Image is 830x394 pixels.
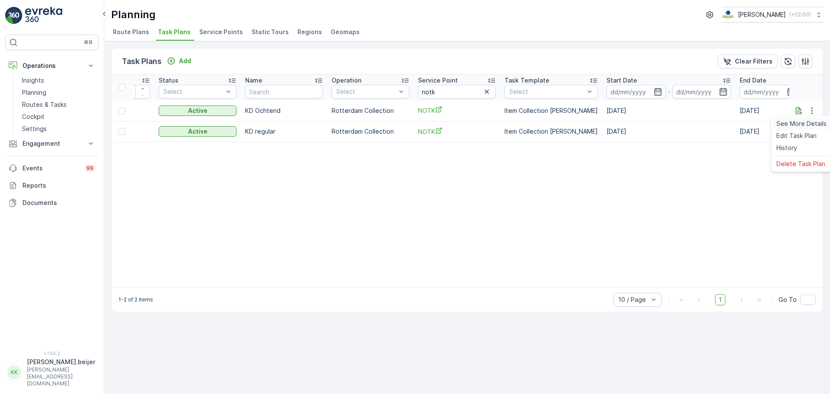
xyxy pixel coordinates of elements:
[22,112,45,121] p: Cockpit
[331,28,360,36] span: Geomaps
[22,61,81,70] p: Operations
[735,57,773,66] p: Clear Filters
[5,135,99,152] button: Engagement
[22,199,95,207] p: Documents
[332,106,409,115] p: Rotterdam Collection
[602,100,735,121] td: [DATE]
[159,126,236,137] button: Active
[738,10,786,19] p: [PERSON_NAME]
[718,54,778,68] button: Clear Filters
[22,139,81,148] p: Engagement
[245,106,323,115] p: KD Ochtend
[715,294,725,305] span: 1
[5,7,22,24] img: logo
[188,127,207,136] p: Active
[667,86,670,97] p: -
[86,165,93,172] p: 99
[19,99,99,111] a: Routes & Tasks
[22,125,47,133] p: Settings
[22,76,44,85] p: Insights
[504,76,549,85] p: Task Template
[740,85,799,99] input: dd/mm/yyyy
[776,119,827,128] span: See More Details
[418,76,458,85] p: Service Point
[179,57,191,65] p: Add
[113,28,149,36] span: Route Plans
[418,106,496,115] a: NOTK
[118,107,125,114] div: Toggle Row Selected
[722,10,734,19] img: basis-logo_rgb2x.png
[188,106,207,115] p: Active
[297,28,322,36] span: Regions
[789,11,811,18] p: ( +02:00 )
[159,106,236,116] button: Active
[163,87,223,96] p: Select
[773,130,830,142] a: Edit Task Plan
[25,7,62,24] img: logo_light-DOdMpM7g.png
[159,76,179,85] p: Status
[19,123,99,135] a: Settings
[27,366,95,387] p: [PERSON_NAME][EMAIL_ADDRESS][DOMAIN_NAME]
[740,76,766,85] p: End Date
[773,118,830,130] a: See More Details
[111,8,156,22] p: Planning
[722,7,823,22] button: [PERSON_NAME](+02:00)
[509,87,584,96] p: Select
[332,127,409,136] p: Rotterdam Collection
[5,160,99,177] a: Events99
[7,365,21,379] div: KK
[779,295,797,304] span: Go To
[163,56,195,66] button: Add
[336,87,396,96] p: Select
[5,57,99,74] button: Operations
[5,358,99,387] button: KK[PERSON_NAME].beijer[PERSON_NAME][EMAIL_ADDRESS][DOMAIN_NAME]
[776,144,797,152] span: History
[22,88,46,97] p: Planning
[19,86,99,99] a: Planning
[245,127,323,136] p: KD regular
[5,177,99,194] a: Reports
[118,296,153,303] p: 1-2 of 2 items
[5,351,99,356] span: v 1.50.2
[158,28,191,36] span: Task Plans
[22,181,95,190] p: Reports
[27,358,95,366] p: [PERSON_NAME].beijer
[504,127,598,136] p: Item Collection [PERSON_NAME]
[122,55,162,67] p: Task Plans
[418,127,496,136] a: NOTK
[776,131,817,140] span: Edit Task Plan
[776,160,825,168] span: Delete Task Plan
[252,28,289,36] span: Static Tours
[332,76,361,85] p: Operation
[22,100,67,109] p: Routes & Tasks
[22,164,80,173] p: Events
[607,85,666,99] input: dd/mm/yyyy
[607,76,637,85] p: Start Date
[118,128,125,135] div: Toggle Row Selected
[602,121,735,142] td: [DATE]
[5,194,99,211] a: Documents
[245,85,323,99] input: Search
[19,111,99,123] a: Cockpit
[672,85,731,99] input: dd/mm/yyyy
[418,85,496,99] input: Search
[19,74,99,86] a: Insights
[199,28,243,36] span: Service Points
[245,76,262,85] p: Name
[84,39,93,46] p: ⌘B
[504,106,598,115] p: Item Collection [PERSON_NAME]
